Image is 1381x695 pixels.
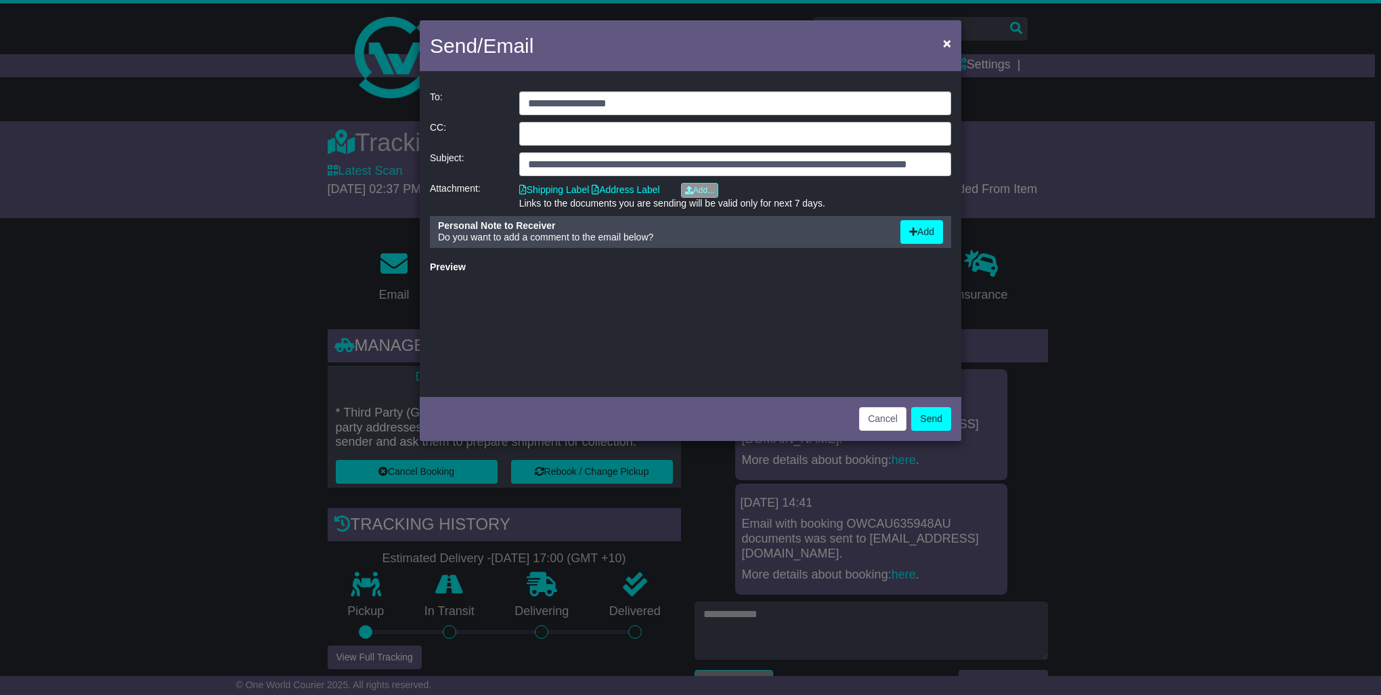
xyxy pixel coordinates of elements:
a: Address Label [592,184,660,195]
div: Do you want to add a comment to the email below? [431,220,894,244]
div: CC: [423,122,512,146]
button: Cancel [859,407,906,431]
span: × [943,35,951,51]
div: To: [423,91,512,115]
a: Shipping Label [519,184,590,195]
div: Attachment: [423,183,512,209]
div: Preview [430,261,951,273]
div: Links to the documents you are sending will be valid only for next 7 days. [519,198,951,209]
div: Personal Note to Receiver [438,220,887,232]
a: Add... [681,183,718,198]
button: Add [900,220,943,244]
button: Close [936,29,958,57]
button: Send [911,407,951,431]
div: Subject: [423,152,512,176]
h4: Send/Email [430,30,533,61]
